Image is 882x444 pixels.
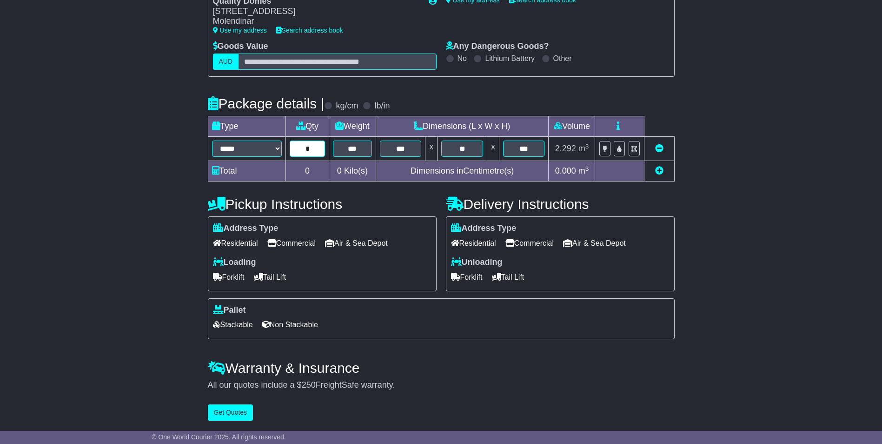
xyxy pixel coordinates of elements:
sup: 3 [585,143,589,150]
span: Commercial [267,236,316,250]
label: Other [553,54,572,63]
td: Volume [549,116,595,137]
td: Type [208,116,286,137]
span: Non Stackable [262,317,318,332]
td: Qty [286,116,329,137]
a: Add new item [655,166,663,175]
span: Residential [451,236,496,250]
span: m [578,144,589,153]
span: Commercial [505,236,554,250]
sup: 3 [585,165,589,172]
span: Forklift [451,270,483,284]
a: Remove this item [655,144,663,153]
label: Loading [213,257,256,268]
label: Lithium Battery [485,54,535,63]
td: Dimensions in Centimetre(s) [376,161,549,182]
td: x [425,137,438,161]
label: AUD [213,54,239,70]
span: Tail Lift [492,270,524,284]
h4: Package details | [208,96,325,111]
a: Search address book [276,27,343,34]
span: Forklift [213,270,245,284]
span: Residential [213,236,258,250]
span: Air & Sea Depot [563,236,626,250]
div: [STREET_ADDRESS] [213,7,419,17]
label: Unloading [451,257,503,268]
td: x [487,137,499,161]
span: 0.000 [555,166,576,175]
span: 0 [337,166,342,175]
span: Stackable [213,317,253,332]
label: No [458,54,467,63]
span: 2.292 [555,144,576,153]
span: © One World Courier 2025. All rights reserved. [152,433,286,441]
td: Kilo(s) [329,161,376,182]
td: Weight [329,116,376,137]
div: All our quotes include a $ FreightSafe warranty. [208,380,675,390]
label: Goods Value [213,41,268,52]
button: Get Quotes [208,404,253,421]
td: Dimensions (L x W x H) [376,116,549,137]
span: m [578,166,589,175]
label: lb/in [374,101,390,111]
h4: Pickup Instructions [208,196,437,212]
a: Use my address [213,27,267,34]
label: Any Dangerous Goods? [446,41,549,52]
label: Pallet [213,305,246,316]
td: Total [208,161,286,182]
label: kg/cm [336,101,358,111]
label: Address Type [213,223,279,234]
span: Tail Lift [254,270,286,284]
label: Address Type [451,223,517,234]
span: 250 [302,380,316,390]
span: Air & Sea Depot [325,236,388,250]
td: 0 [286,161,329,182]
div: Molendinar [213,16,419,27]
h4: Delivery Instructions [446,196,675,212]
h4: Warranty & Insurance [208,360,675,376]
